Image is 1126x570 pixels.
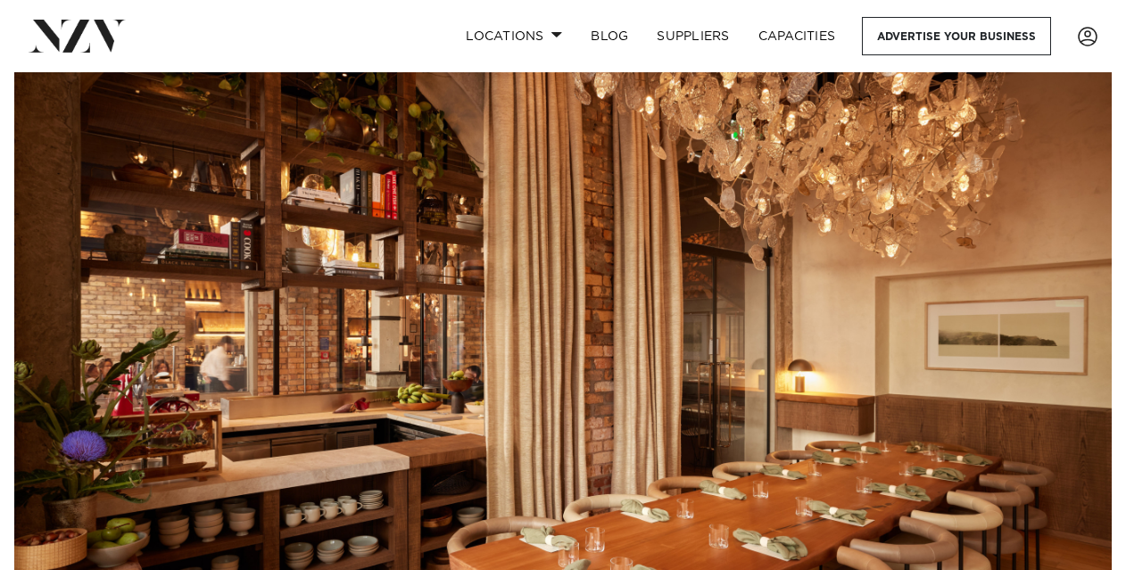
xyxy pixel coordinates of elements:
img: nzv-logo.png [29,20,126,52]
a: Capacities [744,17,850,55]
a: Locations [451,17,576,55]
a: Advertise your business [862,17,1051,55]
a: SUPPLIERS [642,17,743,55]
a: BLOG [576,17,642,55]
